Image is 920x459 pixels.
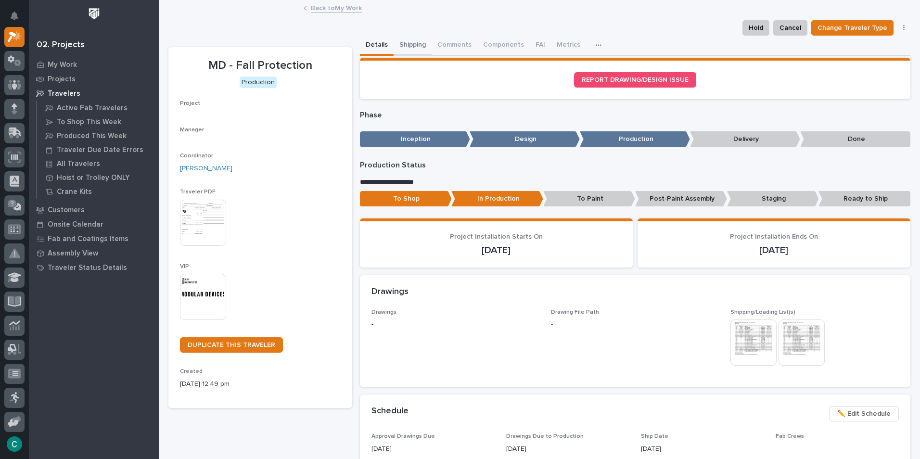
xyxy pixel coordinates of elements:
p: My Work [48,61,77,69]
a: Back toMy Work [311,2,362,13]
span: Shipping/Loading List(s) [730,309,795,315]
p: Projects [48,75,76,84]
span: Manager [180,127,204,133]
p: Traveler Due Date Errors [57,146,143,154]
button: Hold [742,20,769,36]
button: Change Traveler Type [811,20,894,36]
span: Approval Drawings Due [371,433,435,439]
span: Drawings Due to Production [506,433,584,439]
button: Shipping [394,36,432,56]
a: Travelers [29,86,159,101]
p: - [551,319,553,330]
p: Traveler Status Details [48,264,127,272]
img: Workspace Logo [85,5,103,23]
a: To Shop This Week [37,115,159,128]
p: [DATE] [641,444,764,454]
p: MD - Fall Protection [180,59,341,73]
p: Staging [727,191,819,207]
p: Travelers [48,89,80,98]
p: Design [470,131,580,147]
h2: Drawings [371,287,409,297]
span: Coordinator [180,153,213,159]
p: Post-Paint Assembly [635,191,727,207]
div: Production [240,76,277,89]
a: Fab and Coatings Items [29,231,159,246]
span: Ship Date [641,433,668,439]
span: Fab Crews [776,433,804,439]
span: Hold [749,22,763,34]
p: In Production [451,191,543,207]
button: ✏️ Edit Schedule [829,406,899,421]
button: users-avatar [4,434,25,454]
a: Traveler Due Date Errors [37,143,159,156]
a: Hoist or Trolley ONLY [37,171,159,184]
h2: Schedule [371,406,409,417]
span: Cancel [779,22,801,34]
p: Assembly View [48,249,98,258]
a: Active Fab Travelers [37,101,159,115]
p: [DATE] [371,244,621,256]
a: Crane Kits [37,185,159,198]
span: Project [180,101,200,106]
p: [DATE] [649,244,899,256]
p: Inception [360,131,470,147]
a: Customers [29,203,159,217]
a: Onsite Calendar [29,217,159,231]
p: [DATE] [371,444,495,454]
span: VIP [180,264,189,269]
span: Project Installation Ends On [730,233,818,240]
p: Hoist or Trolley ONLY [57,174,130,182]
a: Traveler Status Details [29,260,159,275]
p: - [371,319,539,330]
p: Delivery [690,131,800,147]
a: Projects [29,72,159,86]
p: Active Fab Travelers [57,104,128,113]
a: Assembly View [29,246,159,260]
a: Produced This Week [37,129,159,142]
p: Fab and Coatings Items [48,235,128,243]
p: To Shop This Week [57,118,121,127]
span: Drawing File Path [551,309,599,315]
button: Notifications [4,6,25,26]
p: Produced This Week [57,132,127,140]
div: Notifications [12,12,25,27]
span: REPORT DRAWING/DESIGN ISSUE [582,76,689,83]
span: ✏️ Edit Schedule [837,408,891,420]
p: Production [580,131,690,147]
p: Phase [360,111,911,120]
p: To Paint [543,191,635,207]
p: To Shop [360,191,452,207]
p: All Travelers [57,160,100,168]
span: Project Installation Starts On [450,233,543,240]
span: Change Traveler Type [818,22,887,34]
span: DUPLICATE THIS TRAVELER [188,342,275,348]
button: Comments [432,36,477,56]
a: All Travelers [37,157,159,170]
button: FAI [530,36,551,56]
p: Done [800,131,910,147]
p: Production Status [360,161,911,170]
button: Cancel [773,20,807,36]
a: REPORT DRAWING/DESIGN ISSUE [574,72,696,88]
p: [DATE] [506,444,629,454]
button: Metrics [551,36,586,56]
p: Onsite Calendar [48,220,103,229]
p: Crane Kits [57,188,92,196]
p: Customers [48,206,85,215]
span: Created [180,369,203,374]
a: DUPLICATE THIS TRAVELER [180,337,283,353]
div: 02. Projects [37,40,85,51]
p: [DATE] 12:49 pm [180,379,341,389]
span: Drawings [371,309,396,315]
span: Traveler PDF [180,189,216,195]
a: My Work [29,57,159,72]
button: Components [477,36,530,56]
button: Details [360,36,394,56]
p: Ready to Ship [818,191,910,207]
a: [PERSON_NAME] [180,164,232,174]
